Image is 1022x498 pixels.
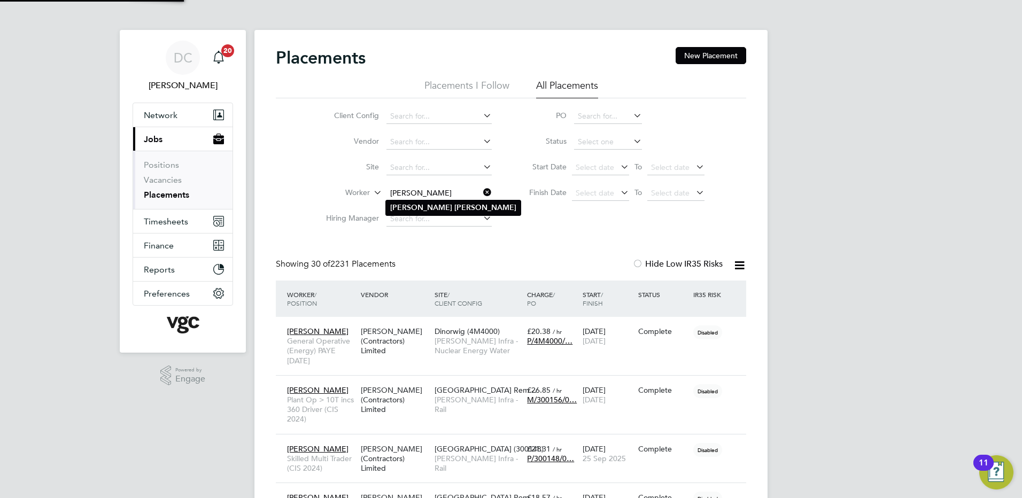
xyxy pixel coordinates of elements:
[358,439,432,479] div: [PERSON_NAME] (Contractors) Limited
[651,162,690,172] span: Select date
[311,259,396,269] span: 2231 Placements
[583,336,606,346] span: [DATE]
[208,41,229,75] a: 20
[518,162,567,172] label: Start Date
[576,162,614,172] span: Select date
[979,455,1013,489] button: Open Resource Center, 11 new notifications
[287,454,355,473] span: Skilled Multi Trader (CIS 2024)
[574,109,642,124] input: Search for...
[527,454,574,463] span: P/300148/0…
[133,316,233,333] a: Go to home page
[631,185,645,199] span: To
[527,326,551,336] span: £20.38
[632,259,723,269] label: Hide Low IR35 Risks
[308,188,370,198] label: Worker
[358,380,432,420] div: [PERSON_NAME] (Contractors) Limited
[553,328,562,336] span: / hr
[979,463,988,477] div: 11
[386,135,492,150] input: Search for...
[133,282,233,305] button: Preferences
[144,134,162,144] span: Jobs
[553,386,562,394] span: / hr
[583,395,606,404] span: [DATE]
[160,365,206,386] a: Powered byEngage
[583,454,626,463] span: 25 Sep 2025
[574,135,642,150] input: Select one
[435,395,522,414] span: [PERSON_NAME] Infra - Rail
[174,51,192,65] span: DC
[167,316,199,333] img: vgcgroup-logo-retina.png
[386,186,492,201] input: Search for...
[318,136,379,146] label: Vendor
[390,203,452,212] b: [PERSON_NAME]
[518,136,567,146] label: Status
[133,258,233,281] button: Reports
[284,487,746,496] a: [PERSON_NAME]Cleaner (Umbrella 2024)[PERSON_NAME] (Contractors) Limited[GEOGRAPHIC_DATA] Rem…[PER...
[518,188,567,197] label: Finish Date
[287,444,349,454] span: [PERSON_NAME]
[580,439,636,469] div: [DATE]
[583,290,603,307] span: / Finish
[693,325,722,339] span: Disabled
[276,47,366,68] h2: Placements
[133,103,233,127] button: Network
[435,454,522,473] span: [PERSON_NAME] Infra - Rail
[287,385,349,395] span: [PERSON_NAME]
[144,216,188,227] span: Timesheets
[432,285,524,313] div: Site
[284,321,746,330] a: [PERSON_NAME]General Operative (Energy) PAYE [DATE][PERSON_NAME] (Contractors) LimitedDinorwig (4...
[638,444,688,454] div: Complete
[133,234,233,257] button: Finance
[435,385,537,395] span: [GEOGRAPHIC_DATA] Rem…
[454,203,516,212] b: [PERSON_NAME]
[638,385,688,395] div: Complete
[424,79,509,98] li: Placements I Follow
[386,160,492,175] input: Search for...
[435,290,482,307] span: / Client Config
[524,285,580,313] div: Charge
[318,162,379,172] label: Site
[580,321,636,351] div: [DATE]
[518,111,567,120] label: PO
[691,285,727,304] div: IR35 Risk
[527,444,551,454] span: £21.31
[287,336,355,365] span: General Operative (Energy) PAYE [DATE]
[358,321,432,361] div: [PERSON_NAME] (Contractors) Limited
[318,213,379,223] label: Hiring Manager
[133,41,233,92] a: DC[PERSON_NAME]
[527,385,551,395] span: £26.85
[318,111,379,120] label: Client Config
[527,395,577,404] span: M/300156/0…
[527,290,555,307] span: / PO
[144,264,175,275] span: Reports
[287,326,349,336] span: [PERSON_NAME]
[693,384,722,398] span: Disabled
[536,79,598,98] li: All Placements
[358,285,432,304] div: Vendor
[120,30,246,353] nav: Main navigation
[576,188,614,198] span: Select date
[651,188,690,198] span: Select date
[133,79,233,92] span: Danny Carr
[580,380,636,410] div: [DATE]
[276,259,398,270] div: Showing
[580,285,636,313] div: Start
[386,212,492,227] input: Search for...
[638,326,688,336] div: Complete
[144,160,179,170] a: Positions
[311,259,330,269] span: 30 of
[133,127,233,151] button: Jobs
[144,175,182,185] a: Vacancies
[435,444,544,454] span: [GEOGRAPHIC_DATA] (300148)
[676,47,746,64] button: New Placement
[386,109,492,124] input: Search for...
[435,336,522,355] span: [PERSON_NAME] Infra - Nuclear Energy Water
[221,44,234,57] span: 20
[284,379,746,388] a: [PERSON_NAME]Plant Op > 10T incs 360 Driver (CIS 2024)[PERSON_NAME] (Contractors) Limited[GEOGRAP...
[284,285,358,313] div: Worker
[287,395,355,424] span: Plant Op > 10T incs 360 Driver (CIS 2024)
[133,151,233,209] div: Jobs
[133,209,233,233] button: Timesheets
[435,326,500,336] span: Dinorwig (4M4000)
[693,443,722,457] span: Disabled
